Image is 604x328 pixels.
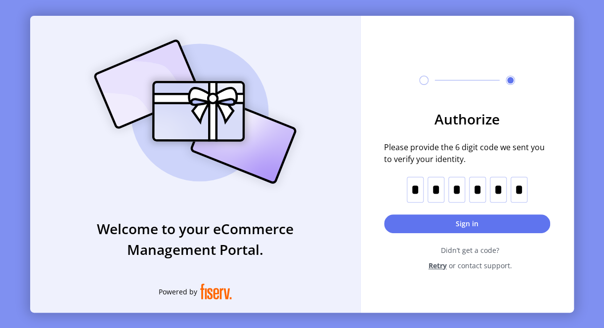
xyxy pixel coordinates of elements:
[429,260,447,271] span: Retry
[159,287,197,297] span: Powered by
[390,245,550,255] span: Didn’t get a code?
[79,29,311,195] img: card_Illustration.svg
[384,214,550,233] button: Sign in
[384,141,550,165] span: Please provide the 6 digit code we sent you to verify your identity.
[384,109,550,129] h3: Authorize
[30,218,360,260] h3: Welcome to your eCommerce Management Portal.
[449,260,512,271] span: or contact support.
